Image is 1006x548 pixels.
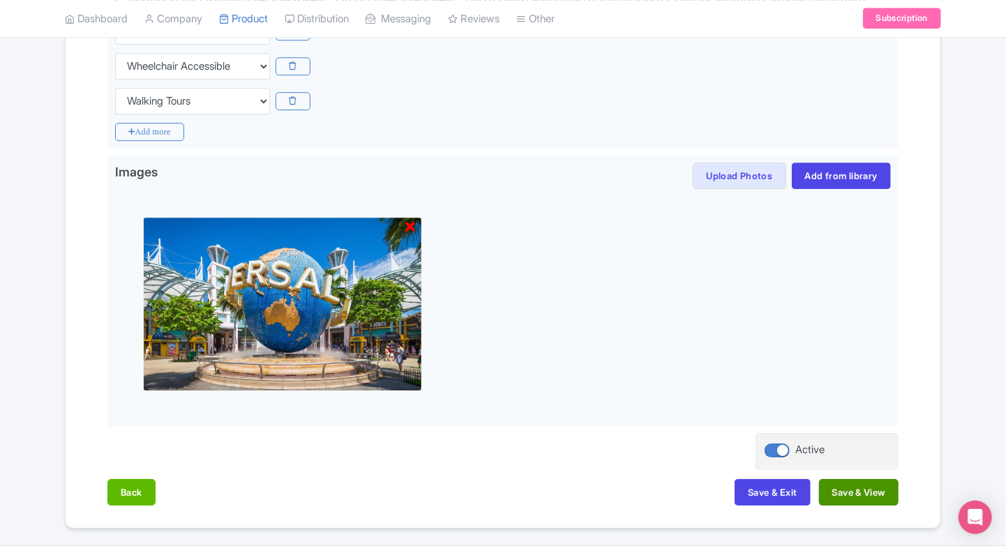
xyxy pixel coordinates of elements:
img: v6v8vlscmsu0qcurcbyo.jpg [143,217,422,391]
button: Save & View [819,479,899,505]
a: Subscription [863,8,941,29]
button: Back [107,479,156,505]
a: Add from library [792,162,891,189]
button: Upload Photos [693,162,786,189]
span: Images [115,162,158,185]
div: Open Intercom Messenger [959,501,992,534]
i: Add more [115,123,184,141]
div: Active [795,442,825,458]
button: Save & Exit [735,479,810,505]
